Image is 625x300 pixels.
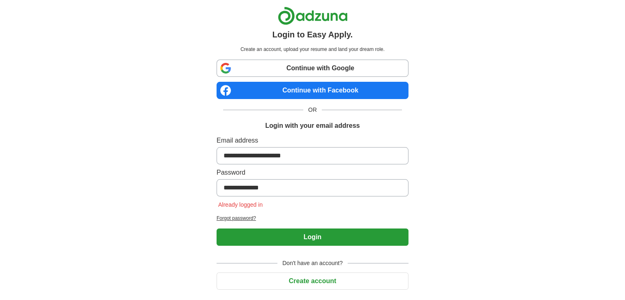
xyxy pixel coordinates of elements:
button: Login [217,228,408,246]
a: Continue with Facebook [217,82,408,99]
a: Create account [217,277,408,284]
span: Don't have an account? [277,259,348,268]
img: Adzuna logo [278,7,348,25]
a: Forgot password? [217,215,408,222]
label: Email address [217,136,408,145]
h1: Login with your email address [265,121,360,131]
span: OR [303,106,322,114]
button: Create account [217,272,408,290]
p: Create an account, upload your resume and land your dream role. [218,46,407,53]
span: Already logged in [217,201,264,208]
a: Continue with Google [217,60,408,77]
label: Password [217,168,408,178]
h1: Login to Easy Apply. [272,28,353,41]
